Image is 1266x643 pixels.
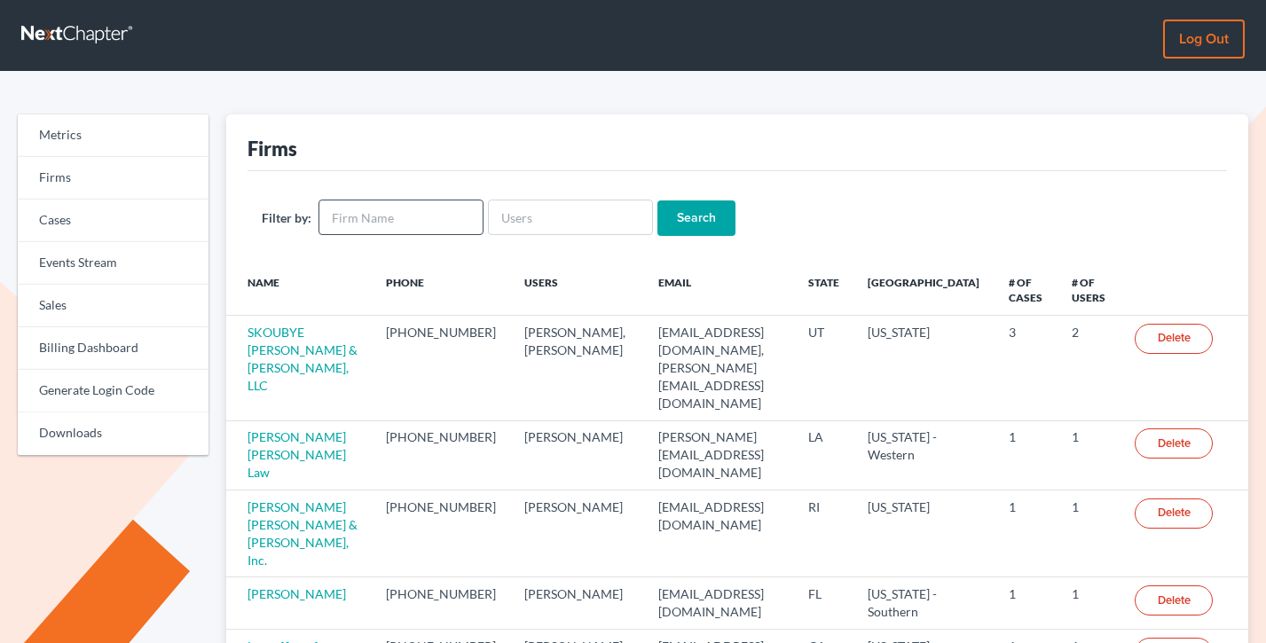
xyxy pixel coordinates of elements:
a: Metrics [18,114,208,157]
a: SKOUBYE [PERSON_NAME] & [PERSON_NAME], LLC [248,325,358,393]
th: # of Cases [995,264,1058,316]
td: RI [794,490,853,577]
th: Email [644,264,795,316]
td: [EMAIL_ADDRESS][DOMAIN_NAME], [PERSON_NAME][EMAIL_ADDRESS][DOMAIN_NAME] [644,316,795,420]
th: Phone [372,264,510,316]
td: [PERSON_NAME] [510,577,644,629]
a: Sales [18,285,208,327]
a: Firms [18,157,208,200]
td: 3 [995,316,1058,420]
th: # of Users [1058,264,1121,316]
td: FL [794,577,853,629]
input: Users [488,200,653,235]
a: Delete [1135,428,1213,459]
td: [EMAIL_ADDRESS][DOMAIN_NAME] [644,490,795,577]
a: Delete [1135,498,1213,529]
a: Billing Dashboard [18,327,208,370]
td: 1 [1058,490,1121,577]
div: Firms [248,136,297,161]
td: 1 [1058,577,1121,629]
td: [PHONE_NUMBER] [372,420,510,490]
td: [PERSON_NAME][EMAIL_ADDRESS][DOMAIN_NAME] [644,420,795,490]
td: [PERSON_NAME], [PERSON_NAME] [510,316,644,420]
td: [PHONE_NUMBER] [372,490,510,577]
td: 1 [1058,420,1121,490]
th: Users [510,264,644,316]
a: Log out [1163,20,1245,59]
th: [GEOGRAPHIC_DATA] [853,264,995,316]
a: Cases [18,200,208,242]
a: Events Stream [18,242,208,285]
a: Downloads [18,412,208,455]
td: 1 [995,420,1058,490]
td: [US_STATE] [853,316,995,420]
td: [EMAIL_ADDRESS][DOMAIN_NAME] [644,577,795,629]
td: [US_STATE] - Southern [853,577,995,629]
a: [PERSON_NAME] [PERSON_NAME] & [PERSON_NAME], Inc. [248,499,358,568]
td: UT [794,316,853,420]
td: [PERSON_NAME] [510,420,644,490]
td: 1 [995,577,1058,629]
td: 2 [1058,316,1121,420]
input: Search [657,200,735,236]
th: Name [226,264,373,316]
td: 1 [995,490,1058,577]
th: State [794,264,853,316]
a: [PERSON_NAME] [PERSON_NAME] Law [248,429,346,480]
input: Firm Name [318,200,484,235]
td: [PHONE_NUMBER] [372,316,510,420]
td: [US_STATE] [853,490,995,577]
a: Generate Login Code [18,370,208,412]
a: [PERSON_NAME] [248,586,346,601]
a: Delete [1135,585,1213,616]
a: Delete [1135,324,1213,354]
label: Filter by: [262,208,311,227]
td: [PERSON_NAME] [510,490,644,577]
td: LA [794,420,853,490]
td: [US_STATE] - Western [853,420,995,490]
td: [PHONE_NUMBER] [372,577,510,629]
